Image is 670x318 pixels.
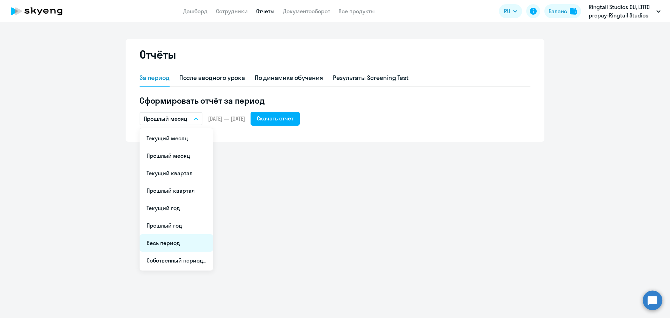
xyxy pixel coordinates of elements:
[544,4,581,18] button: Балансbalance
[338,8,375,15] a: Все продукты
[499,4,522,18] button: RU
[585,3,664,20] button: Ringtail Studios OU, LTITC prepay-Ringtail Studios [GEOGRAPHIC_DATA] OU
[140,128,213,271] ul: RU
[283,8,330,15] a: Документооборот
[183,8,208,15] a: Дашборд
[570,8,577,15] img: balance
[216,8,248,15] a: Сотрудники
[140,47,176,61] h2: Отчёты
[179,73,245,82] div: После вводного урока
[549,7,567,15] div: Баланс
[144,114,187,123] p: Прошлый месяц
[256,8,275,15] a: Отчеты
[504,7,510,15] span: RU
[589,3,654,20] p: Ringtail Studios OU, LTITC prepay-Ringtail Studios [GEOGRAPHIC_DATA] OU
[140,95,530,106] h5: Сформировать отчёт за период
[208,115,245,123] span: [DATE] — [DATE]
[140,73,170,82] div: За период
[251,112,300,126] button: Скачать отчёт
[257,114,293,123] div: Скачать отчёт
[255,73,323,82] div: По динамике обучения
[333,73,409,82] div: Результаты Screening Test
[140,112,202,125] button: Прошлый месяц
